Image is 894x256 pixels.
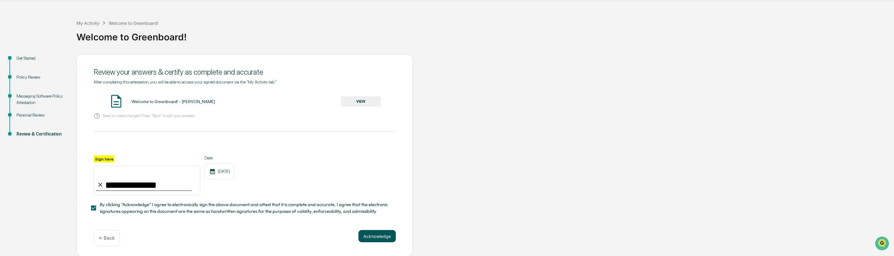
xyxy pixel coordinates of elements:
[358,230,396,242] button: Acknowledge
[17,112,67,118] div: Personal Review
[109,94,124,109] img: Document Icon
[4,75,42,86] a: 🖐️Preclearance
[44,78,49,83] div: 🗄️
[341,96,381,107] button: VIEW
[6,89,11,94] div: 🔎
[21,47,100,53] div: Start new chat
[100,201,391,215] span: By clicking "Acknowledge" I agree to electronically sign the above document and attest that it is...
[94,68,396,76] div: Review your answers & certify as complete and accurate
[109,20,158,26] div: Welcome to Greenboard!
[6,13,111,23] p: How can we help?
[99,235,115,241] p: ← Back
[12,77,39,83] span: Preclearance
[61,104,74,108] span: Pylon
[94,155,114,162] label: Sign here
[6,78,11,83] div: 🖐️
[43,103,74,108] a: Powered byPylon
[205,155,235,160] label: Date
[21,53,77,58] div: We're available if you need us!
[874,236,891,252] iframe: Open customer support
[94,80,276,84] span: After completing this attestation, you will be able to access your signed document via the "My Ac...
[103,113,195,118] p: Need to make changes? Press "Back" to edit your answers
[205,164,235,179] div: [DATE]
[76,27,891,43] div: Welcome to Greenboard!
[132,99,215,104] div: Welcome to Greenboard! - [PERSON_NAME]
[12,89,39,95] span: Data Lookup
[17,74,67,80] div: Policy Review
[76,20,99,26] div: My Activity
[42,75,78,86] a: 🗄️Attestations
[17,55,67,61] div: Get Started
[104,49,111,56] button: Start new chat
[50,77,76,83] span: Attestations
[17,93,67,106] div: Messaging Software Policy Attestation
[4,86,41,97] a: 🔎Data Lookup
[6,47,17,58] img: 1746055101610-c473b297-6a78-478c-a979-82029cc54cd1
[17,131,67,137] div: Review & Certification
